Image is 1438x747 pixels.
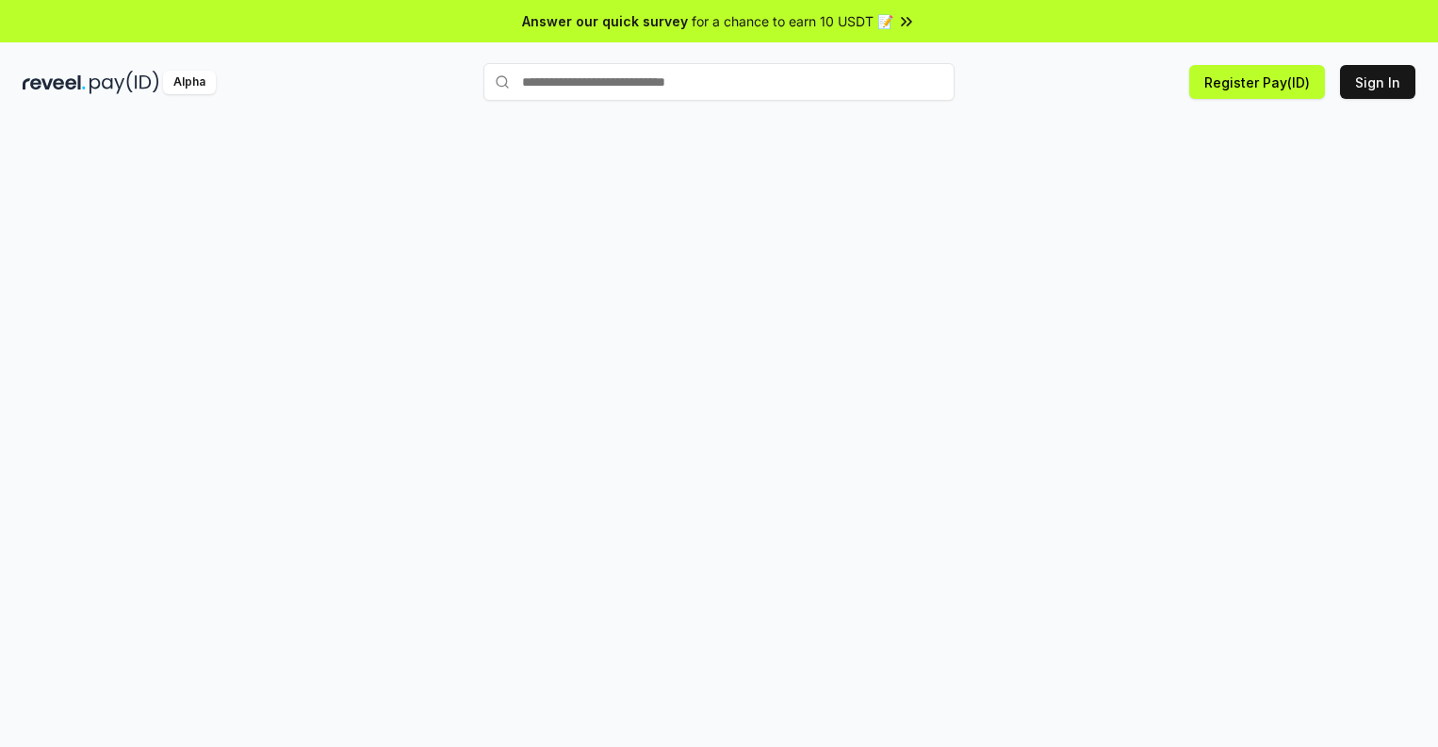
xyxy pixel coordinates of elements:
[692,11,893,31] span: for a chance to earn 10 USDT 📝
[23,71,86,94] img: reveel_dark
[163,71,216,94] div: Alpha
[90,71,159,94] img: pay_id
[1189,65,1325,99] button: Register Pay(ID)
[1340,65,1415,99] button: Sign In
[522,11,688,31] span: Answer our quick survey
